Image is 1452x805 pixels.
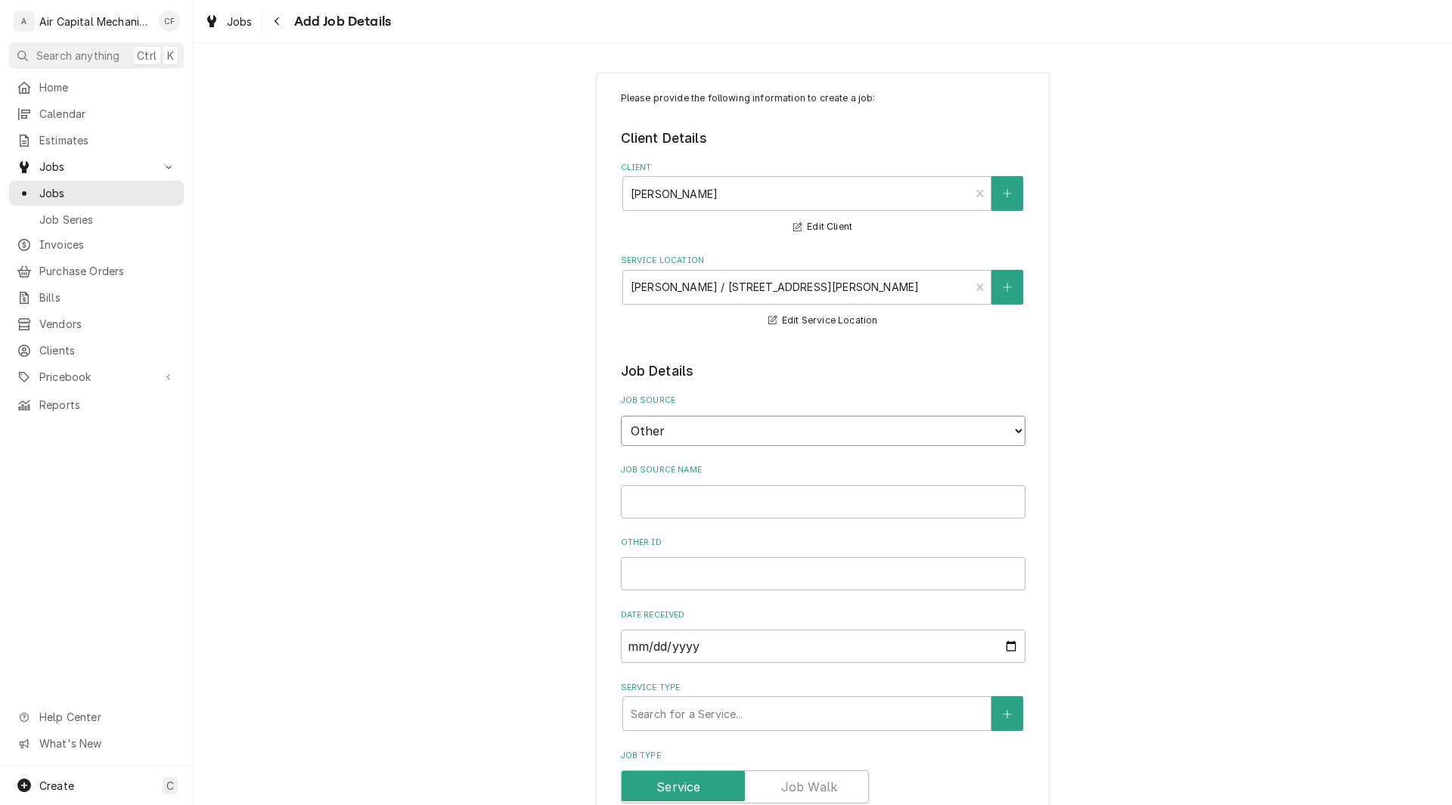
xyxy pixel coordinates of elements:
[9,181,184,206] a: Jobs
[14,11,35,32] div: A
[621,395,1025,407] label: Job Source
[1003,188,1012,199] svg: Create New Client
[166,778,174,794] span: C
[39,212,176,228] span: Job Series
[621,537,1025,590] div: Other ID
[9,101,184,126] a: Calendar
[39,159,154,175] span: Jobs
[9,259,184,283] a: Purchase Orders
[621,682,1025,731] div: Service Type
[137,48,157,63] span: Ctrl
[9,311,184,336] a: Vendors
[791,218,855,237] button: Edit Client
[39,106,176,122] span: Calendar
[621,255,1025,330] div: Service Location
[227,14,253,29] span: Jobs
[39,316,176,332] span: Vendors
[621,464,1025,518] div: Job Source Name
[766,311,880,330] button: Edit Service Location
[39,237,176,252] span: Invoices
[39,397,176,413] span: Reports
[621,682,1025,694] label: Service Type
[39,132,176,148] span: Estimates
[39,185,176,201] span: Jobs
[39,79,176,95] span: Home
[9,232,184,257] a: Invoices
[39,289,176,305] span: Bills
[9,392,184,417] a: Reports
[9,128,184,153] a: Estimates
[621,537,1025,549] label: Other ID
[39,14,150,29] div: Air Capital Mechanical
[39,779,74,792] span: Create
[621,361,1025,381] legend: Job Details
[1003,709,1012,720] svg: Create New Service
[39,263,176,279] span: Purchase Orders
[621,162,1025,237] div: Client
[621,750,1025,762] label: Job Type
[991,176,1023,211] button: Create New Client
[621,91,1025,105] p: Please provide the following information to create a job:
[39,342,176,358] span: Clients
[991,270,1023,305] button: Create New Location
[9,207,184,232] a: Job Series
[621,395,1025,445] div: Job Source
[36,48,119,63] span: Search anything
[39,735,175,751] span: What's New
[621,162,1025,174] label: Client
[1003,282,1012,293] svg: Create New Location
[621,464,1025,476] label: Job Source Name
[9,285,184,310] a: Bills
[9,338,184,363] a: Clients
[621,609,1025,621] label: Date Received
[39,369,154,385] span: Pricebook
[9,364,184,389] a: Go to Pricebook
[9,75,184,100] a: Home
[621,750,1025,803] div: Job Type
[9,154,184,179] a: Go to Jobs
[991,696,1023,731] button: Create New Service
[159,11,180,32] div: CF
[621,128,1025,148] legend: Client Details
[9,704,184,729] a: Go to Help Center
[621,630,1025,663] input: yyyy-mm-dd
[39,709,175,725] span: Help Center
[198,9,259,34] a: Jobs
[9,731,184,756] a: Go to What's New
[9,42,184,69] button: Search anythingCtrlK
[159,11,180,32] div: Charles Faure's Avatar
[167,48,174,63] span: K
[621,609,1025,663] div: Date Received
[265,9,290,33] button: Navigate back
[621,255,1025,267] label: Service Location
[290,11,391,32] span: Add Job Details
